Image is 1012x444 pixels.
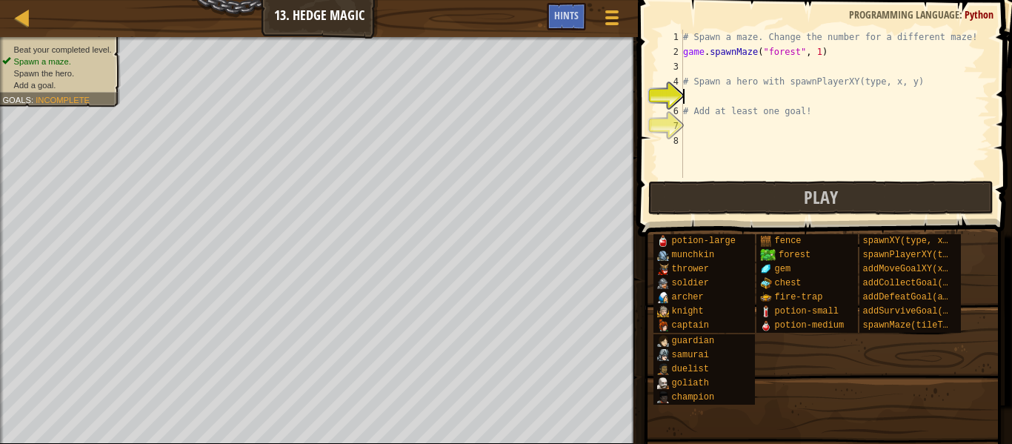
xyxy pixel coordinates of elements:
img: portrait.png [657,391,669,403]
button: Play [648,181,993,215]
span: potion-large [672,236,736,246]
img: portrait.png [657,335,669,347]
img: portrait.png [657,277,669,289]
span: knight [672,306,704,317]
span: forest [779,250,810,260]
span: addDefeatGoal(amount) [863,292,975,302]
img: portrait.png [760,277,772,289]
span: gem [775,264,791,274]
li: Spawn the hero. [2,67,111,79]
img: portrait.png [657,305,669,317]
span: samurai [672,350,709,360]
img: portrait.png [657,249,669,261]
span: munchkin [672,250,715,260]
div: 7 [659,119,683,133]
div: 8 [659,133,683,148]
span: potion-small [775,306,839,317]
span: Spawn the hero. [14,68,75,78]
div: 5 [659,89,683,104]
div: 3 [659,59,683,74]
span: Spawn a maze. [14,56,71,66]
span: Beat your completed level. [14,44,112,54]
span: Play [804,185,838,209]
span: spawnXY(type, x, y) [863,236,965,246]
span: chest [775,278,802,288]
span: duelist [672,364,709,374]
span: Goals [2,95,31,105]
img: portrait.png [760,291,772,303]
span: champion [672,392,715,402]
span: guardian [672,336,715,346]
span: fence [775,236,802,246]
img: portrait.png [760,235,772,247]
img: portrait.png [760,305,772,317]
span: addCollectGoal(amount) [863,278,980,288]
img: portrait.png [760,319,772,331]
span: thrower [672,264,709,274]
span: soldier [672,278,709,288]
span: : [959,7,965,21]
div: 1 [659,30,683,44]
li: Beat your completed level. [2,44,111,56]
span: Add a goal. [14,80,56,90]
img: portrait.png [657,363,669,375]
img: portrait.png [657,319,669,331]
span: addSurviveGoal(seconds) [863,306,986,317]
div: 4 [659,74,683,89]
li: Spawn a maze. [2,56,111,67]
span: fire-trap [775,292,823,302]
span: goliath [672,378,709,388]
span: Hints [554,8,579,22]
div: 6 [659,104,683,119]
span: : [31,95,36,105]
span: captain [672,320,709,331]
img: portrait.png [657,377,669,389]
span: spawnMaze(tileType, seed) [863,320,996,331]
img: trees_1.png [760,249,776,261]
span: Python [965,7,993,21]
img: portrait.png [657,349,669,361]
img: portrait.png [657,263,669,275]
button: Show game menu [593,3,630,38]
li: Add a goal. [2,79,111,91]
span: addMoveGoalXY(x, y) [863,264,965,274]
img: portrait.png [760,263,772,275]
span: spawnPlayerXY(type, x, y) [863,250,996,260]
span: Incomplete [36,95,90,105]
div: 2 [659,44,683,59]
img: portrait.png [657,235,669,247]
img: portrait.png [657,291,669,303]
span: Programming language [849,7,959,21]
span: archer [672,292,704,302]
span: potion-medium [775,320,845,331]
